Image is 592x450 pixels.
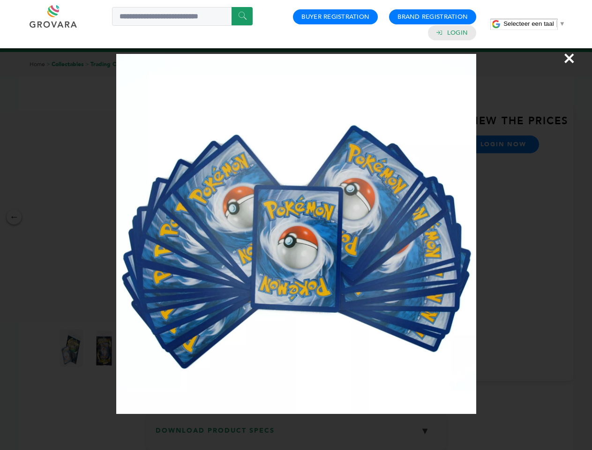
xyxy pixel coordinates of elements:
[563,45,576,71] span: ×
[397,13,468,21] a: Brand Registration
[112,7,253,26] input: Search a product or brand...
[447,29,468,37] a: Login
[116,54,476,414] img: Image Preview
[301,13,369,21] a: Buyer Registration
[503,20,565,27] a: Selecteer een taal​
[559,20,565,27] span: ▼
[503,20,554,27] span: Selecteer een taal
